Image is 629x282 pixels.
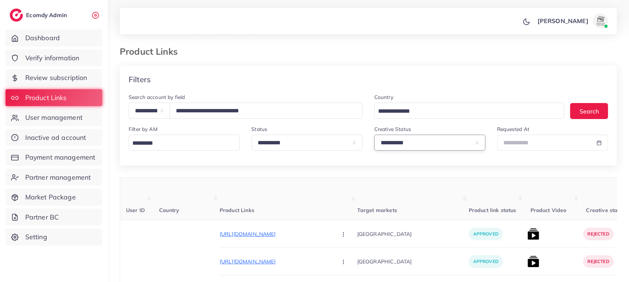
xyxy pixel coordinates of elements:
[25,33,60,43] span: Dashboard
[375,106,555,117] input: Search for option
[374,125,411,133] label: Creative Status
[593,13,608,28] img: avatar
[583,228,614,240] p: rejected
[25,153,96,162] span: Payment management
[528,256,539,267] img: list product video
[220,230,331,238] p: [URL][DOMAIN_NAME]
[10,9,23,22] img: logo
[25,173,91,182] span: Partner management
[120,46,184,57] h3: Product Links
[26,12,69,19] h2: Ecomdy Admin
[6,228,102,246] a: Setting
[357,207,397,214] span: Target markets
[6,49,102,67] a: Verify information
[25,192,76,202] span: Market Package
[129,93,185,101] label: Search account by field
[220,257,331,266] p: [URL][DOMAIN_NAME]
[6,149,102,166] a: Payment management
[357,253,469,270] p: [GEOGRAPHIC_DATA]
[6,189,102,206] a: Market Package
[6,209,102,226] a: Partner BC
[530,207,567,214] span: Product Video
[129,135,240,151] div: Search for option
[586,207,625,214] span: Creative status
[25,73,87,83] span: Review subscription
[6,169,102,186] a: Partner management
[533,13,611,28] a: [PERSON_NAME]avatar
[528,228,539,240] img: list product video
[497,125,530,133] label: Requested At
[374,103,564,119] div: Search for option
[469,207,516,214] span: Product link status
[129,75,151,84] h4: Filters
[25,232,47,242] span: Setting
[126,207,145,214] span: User ID
[469,228,503,240] p: approved
[25,212,59,222] span: Partner BC
[469,255,503,268] p: approved
[129,125,158,133] label: Filter by AM
[570,103,608,119] button: Search
[357,225,469,242] p: [GEOGRAPHIC_DATA]
[10,9,69,22] a: logoEcomdy Admin
[538,16,588,25] p: [PERSON_NAME]
[583,255,614,268] p: rejected
[6,129,102,146] a: Inactive ad account
[6,89,102,106] a: Product Links
[252,125,268,133] label: Status
[159,207,179,214] span: Country
[25,113,83,122] span: User management
[6,69,102,86] a: Review subscription
[25,133,86,142] span: Inactive ad account
[25,53,80,63] span: Verify information
[374,93,393,101] label: Country
[6,109,102,126] a: User management
[6,29,102,47] a: Dashboard
[220,207,254,214] span: Product Links
[25,93,67,103] span: Product Links
[130,138,235,149] input: Search for option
